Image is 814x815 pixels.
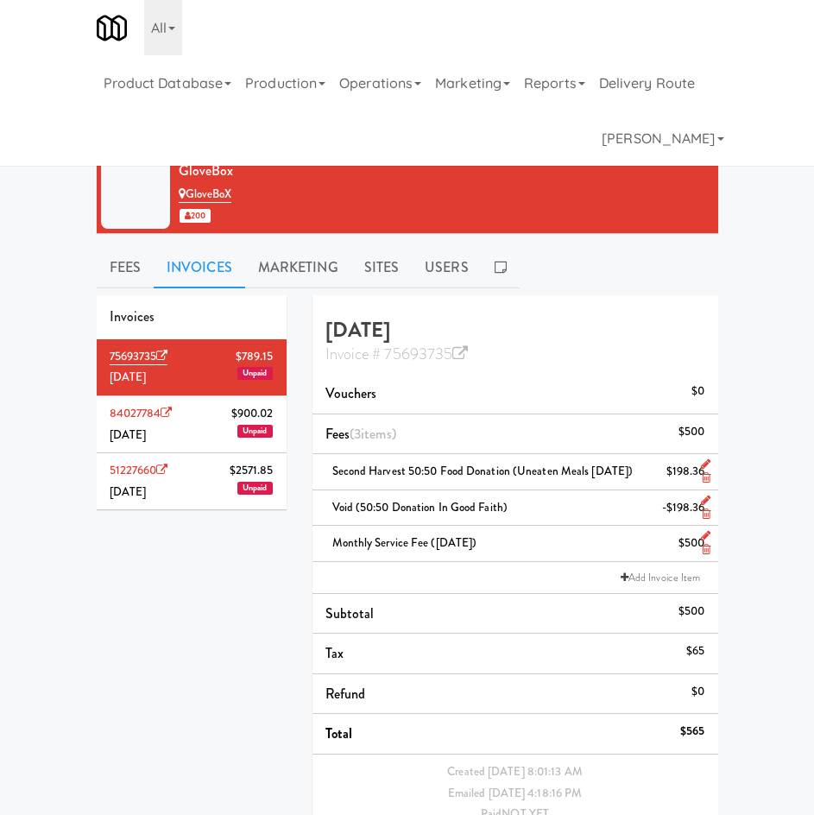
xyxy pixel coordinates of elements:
[110,369,147,385] span: [DATE]
[179,158,705,184] div: GloveBox
[325,761,705,783] div: Created [DATE] 8:01:13 AM
[332,499,508,515] span: Void (50:50 Donation in Good Faith)
[110,462,168,478] a: 51227660
[325,603,375,623] span: Subtotal
[97,246,154,289] a: Fees
[97,396,287,453] li: 84027784$900.02[DATE]Unpaid
[332,463,634,479] span: Second Harvest 50:50 Food Donation (Uneaten Meals [DATE])
[691,681,704,703] div: $0
[680,721,704,742] div: $565
[332,55,428,111] a: Operations
[678,533,704,554] div: $500
[517,55,592,111] a: Reports
[361,424,392,444] ng-pluralize: items
[97,13,127,43] img: Micromart
[110,483,147,500] span: [DATE]
[592,55,702,111] a: Delivery Route
[312,454,718,490] li: Second Harvest 50:50 Food Donation (Uneaten Meals [DATE])$198.36
[325,319,705,364] h4: [DATE]
[231,403,274,425] span: $900.02
[97,453,287,509] li: 51227660$2571.85[DATE]Unpaid
[325,343,469,365] a: Invoice # 75693735
[678,601,704,622] div: $500
[230,460,274,482] span: $2571.85
[97,339,287,396] li: 75693735$789.15[DATE]Unpaid
[428,55,517,111] a: Marketing
[245,246,351,289] a: Marketing
[97,55,239,111] a: Product Database
[110,405,173,421] a: 84027784
[412,246,482,289] a: Users
[237,425,273,438] span: Unpaid
[325,783,705,805] div: Emailed [DATE] 4:18:16 PM
[595,111,730,166] a: [PERSON_NAME]
[351,246,413,289] a: Sites
[678,421,704,443] div: $500
[236,346,274,368] span: $789.15
[110,306,155,326] span: Invoices
[616,569,705,586] a: Add Invoice Item
[237,482,273,495] span: Unpaid
[686,641,704,662] div: $65
[238,55,332,111] a: Production
[350,424,396,444] span: (3 )
[179,186,232,203] a: GloveBoX
[325,643,344,663] span: Tax
[97,151,718,233] li: GloveBoxGloveBoX 200
[110,348,168,365] a: 75693735
[666,461,705,483] div: $198.36
[312,526,718,562] li: Monthly Service Fee ([DATE])$500
[110,426,147,443] span: [DATE]
[325,383,377,403] span: Vouchers
[691,381,704,402] div: $0
[325,424,396,444] span: Fees
[325,723,353,743] span: Total
[237,367,273,380] span: Unpaid
[662,497,705,519] div: -$198.36
[325,684,366,704] span: Refund
[312,490,718,527] li: Void (50:50 Donation in Good Faith)-$198.36
[180,209,211,223] span: 200
[332,534,477,551] span: Monthly Service Fee ([DATE])
[154,246,245,289] a: Invoices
